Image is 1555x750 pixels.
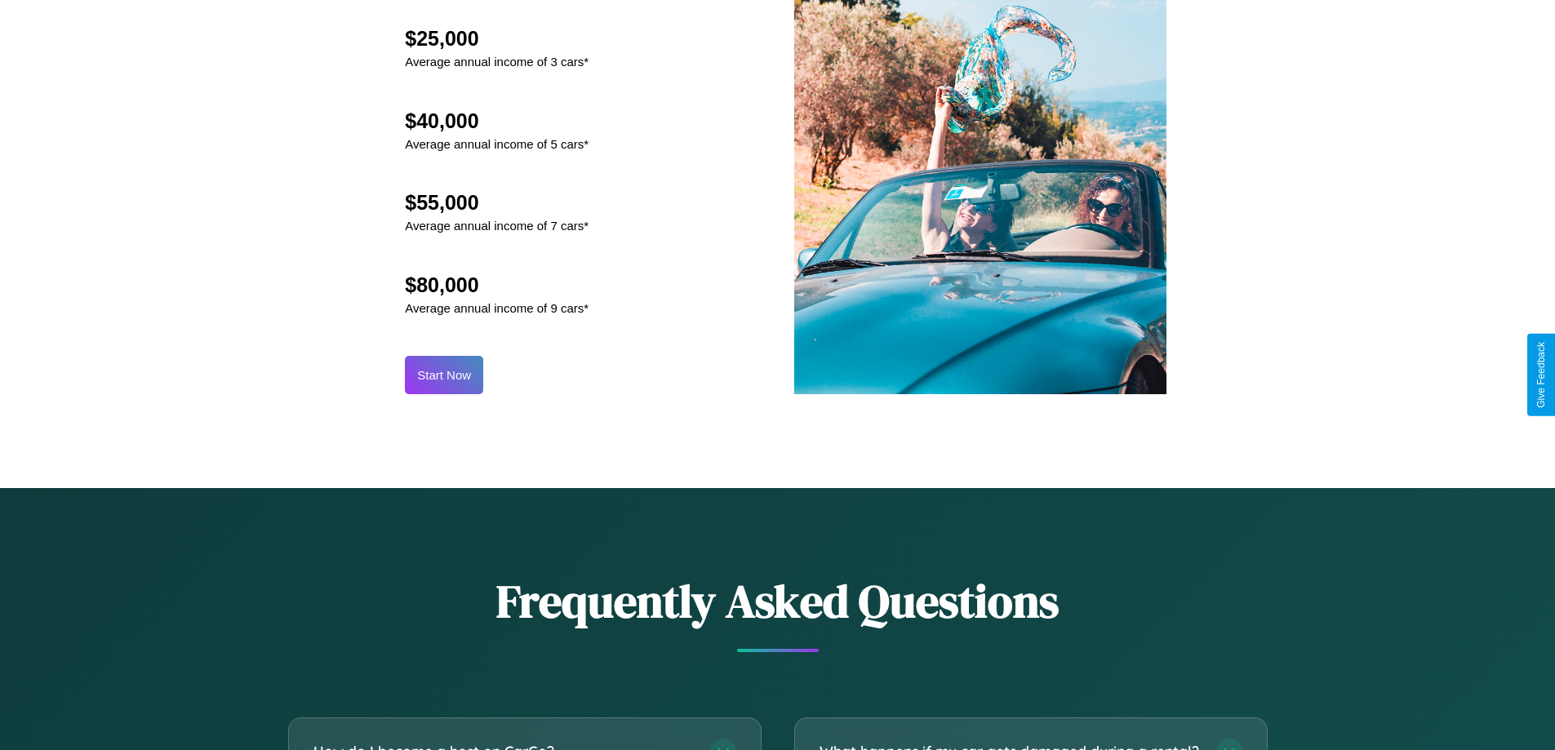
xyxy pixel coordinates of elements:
[405,133,589,155] p: Average annual income of 5 cars*
[405,191,589,215] h2: $55,000
[405,356,483,394] button: Start Now
[288,570,1268,632] h2: Frequently Asked Questions
[405,297,589,319] p: Average annual income of 9 cars*
[405,109,589,133] h2: $40,000
[405,27,589,51] h2: $25,000
[405,51,589,73] p: Average annual income of 3 cars*
[405,215,589,237] p: Average annual income of 7 cars*
[405,273,589,297] h2: $80,000
[1535,342,1547,408] div: Give Feedback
